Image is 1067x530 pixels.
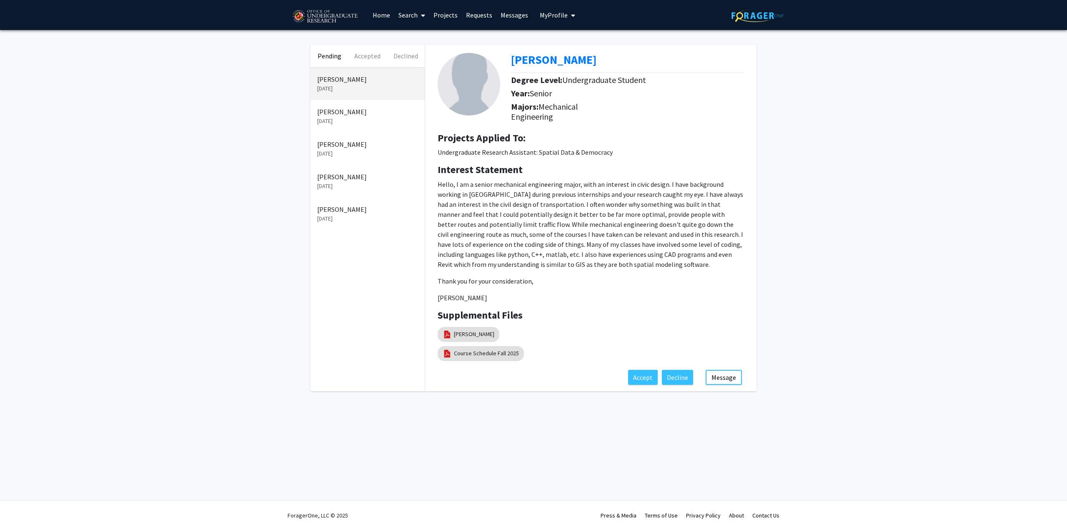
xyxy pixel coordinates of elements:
[317,172,418,182] p: [PERSON_NAME]
[662,370,693,385] button: Decline
[387,45,425,67] button: Declined
[317,139,418,149] p: [PERSON_NAME]
[454,330,494,339] a: [PERSON_NAME]
[288,501,348,530] div: ForagerOne, LLC © 2025
[530,88,552,98] span: Senior
[317,117,418,126] p: [DATE]
[462,0,496,30] a: Requests
[348,45,386,67] button: Accepted
[317,107,418,117] p: [PERSON_NAME]
[438,53,500,116] img: Profile Picture
[438,163,523,176] b: Interest Statement
[438,131,526,144] b: Projects Applied To:
[729,512,744,519] a: About
[443,330,452,339] img: pdf_icon.png
[311,45,348,67] button: Pending
[511,75,562,85] b: Degree Level:
[706,370,742,385] button: Message
[645,512,678,519] a: Terms of Use
[317,204,418,214] p: [PERSON_NAME]
[317,74,418,84] p: [PERSON_NAME]
[752,512,779,519] a: Contact Us
[628,370,658,385] button: Accept
[6,492,35,524] iframe: Chat
[438,179,744,269] p: Hello, I am a senior mechanical engineering major, with an interest in civic design. I have backg...
[511,88,530,98] b: Year:
[317,182,418,191] p: [DATE]
[601,512,636,519] a: Press & Media
[511,52,596,67] a: Opens in a new tab
[438,309,744,322] h4: Supplemental Files
[731,9,784,22] img: ForagerOne Logo
[290,6,360,27] img: University of Maryland Logo
[317,149,418,158] p: [DATE]
[511,52,596,67] b: [PERSON_NAME]
[511,101,578,122] span: Mechanical Engineering
[443,349,452,358] img: pdf_icon.png
[368,0,394,30] a: Home
[454,349,519,358] a: Course Schedule Fall 2025
[540,11,568,19] span: My Profile
[438,276,744,286] p: Thank you for your consideration,
[317,214,418,223] p: [DATE]
[511,101,539,112] b: Majors:
[429,0,462,30] a: Projects
[317,84,418,93] p: [DATE]
[496,0,532,30] a: Messages
[562,75,646,85] span: Undergraduate Student
[438,147,744,157] p: Undergraduate Research Assistant: Spatial Data & Democracy
[438,293,744,303] p: [PERSON_NAME]
[686,512,721,519] a: Privacy Policy
[394,0,429,30] a: Search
